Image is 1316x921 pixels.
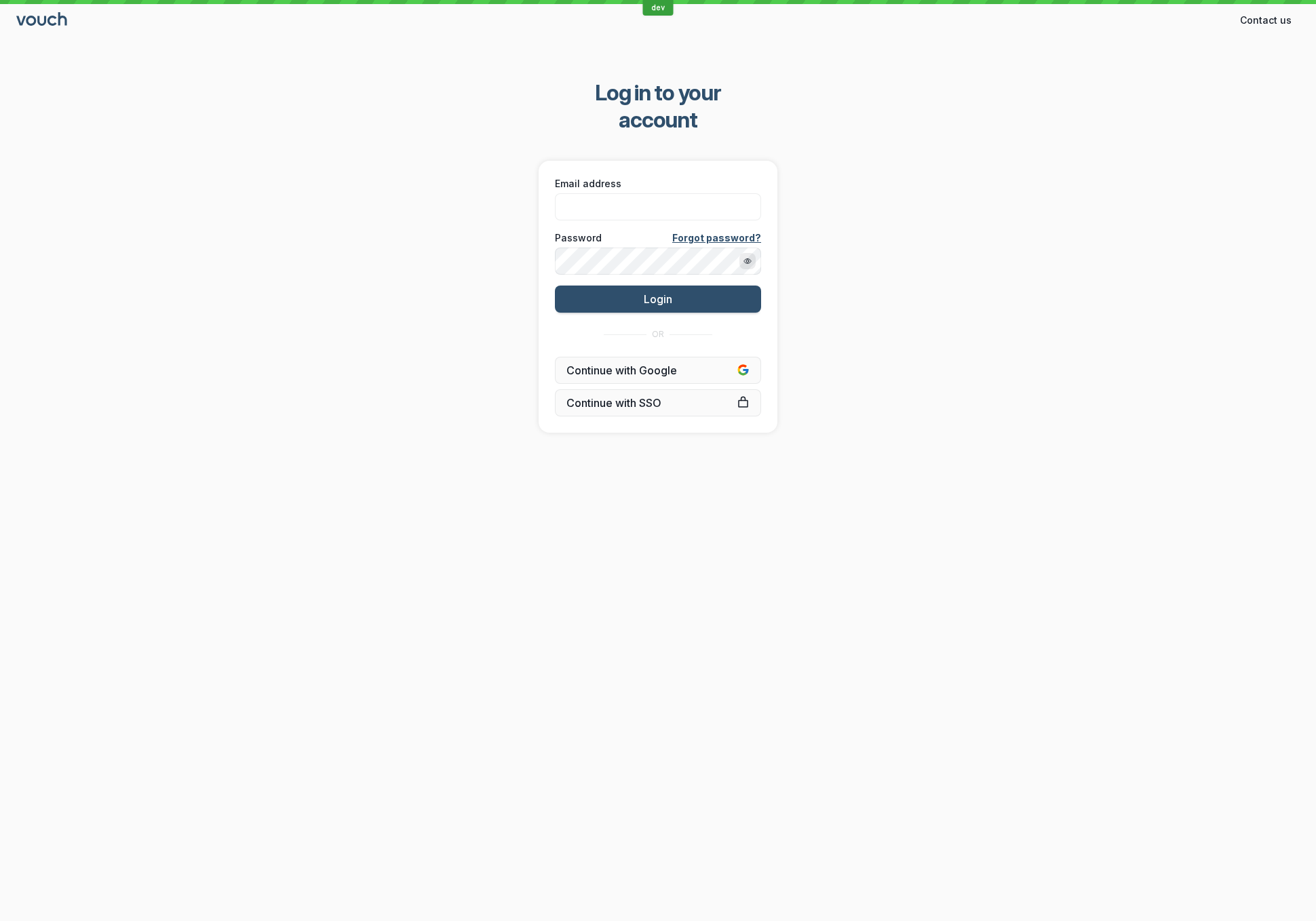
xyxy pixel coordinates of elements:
[1232,9,1300,31] button: Contact us
[555,389,761,416] a: Continue with SSO
[555,286,761,313] button: Login
[739,253,756,269] button: Show password
[566,364,750,377] span: Continue with Google
[555,357,761,384] button: Continue with Google
[555,231,602,245] span: Password
[652,329,664,340] span: OR
[1240,14,1292,27] span: Contact us
[566,396,750,410] span: Continue with SSO
[557,79,760,134] span: Log in to your account
[672,231,761,245] a: Forgot password?
[16,15,69,26] a: Go to sign in
[644,292,672,306] span: Login
[555,177,621,191] span: Email address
